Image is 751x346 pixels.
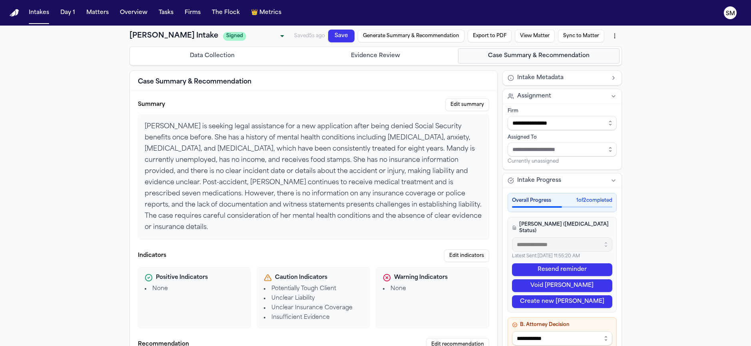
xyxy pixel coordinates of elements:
div: [PERSON_NAME] is seeking legal assistance for a new application after being denied Social Securit... [138,114,489,240]
button: Go to Case Summary & Recommendation step [458,48,620,64]
div: Update intake status [223,30,287,42]
span: 1 of 2 completed [576,197,612,204]
a: Home [10,9,19,17]
button: The Flock [209,6,243,20]
span: Assignment [517,92,551,100]
button: crownMetrics [248,6,285,20]
div: Assigned To [508,134,617,141]
section: Case summary [138,98,489,240]
span: Positive Indicators [156,274,208,282]
button: Day 1 [57,6,78,20]
span: Overall Progress [512,197,551,204]
button: Go to Evidence Review step [295,48,456,64]
button: Sync to Matter [558,30,604,42]
button: Overview [117,6,151,20]
button: More actions [608,29,622,43]
button: Assignment [503,89,622,103]
button: View Matter [515,30,555,42]
li: None [383,285,482,293]
button: Go to Data Collection step [131,48,293,64]
h4: B. Attorney Decision [512,322,612,328]
button: Void [PERSON_NAME] [512,279,612,292]
li: Unclear Liability [264,294,363,302]
span: Caution Indicators [275,274,327,282]
button: Edit summary [445,98,489,111]
nav: Intake steps [131,48,620,64]
li: Potentially Tough Client [264,285,363,293]
button: Intake Progress [503,173,622,188]
button: Resend reminder [512,263,612,276]
button: Edit indicators [444,249,489,262]
h4: [PERSON_NAME] ([MEDICAL_DATA] Status) [512,221,612,234]
span: Intake Metadata [517,74,564,82]
button: Intake Metadata [503,71,622,85]
p: Latest Sent: [DATE] 11:55:20 AM [512,253,612,260]
input: Assign to staff member [508,142,617,157]
label: Summary [138,101,165,109]
button: Create new [PERSON_NAME] [512,295,612,308]
input: Select firm [508,116,617,130]
button: Firms [181,6,204,20]
span: Intake Progress [517,177,561,185]
h2: Case Summary & Recommendation [138,77,251,87]
button: Matters [83,6,112,20]
li: Unclear Insurance Coverage [264,304,363,312]
span: Signed [223,32,247,41]
li: None [145,285,244,293]
li: Insufficient Evidence [264,314,363,322]
button: Export to PDF [468,30,512,42]
button: Tasks [155,6,177,20]
img: Finch Logo [10,9,19,17]
button: Save [328,30,355,42]
div: Firm [508,108,617,114]
section: Indicators [138,249,489,328]
span: Warning Indicators [394,274,448,282]
button: Intakes [26,6,52,20]
label: Indicators [138,252,166,260]
span: Saved 5s ago [294,34,325,38]
button: Generate Summary & Recommendation [358,30,464,42]
span: Currently unassigned [508,158,559,165]
h1: [PERSON_NAME] Intake [129,30,218,42]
